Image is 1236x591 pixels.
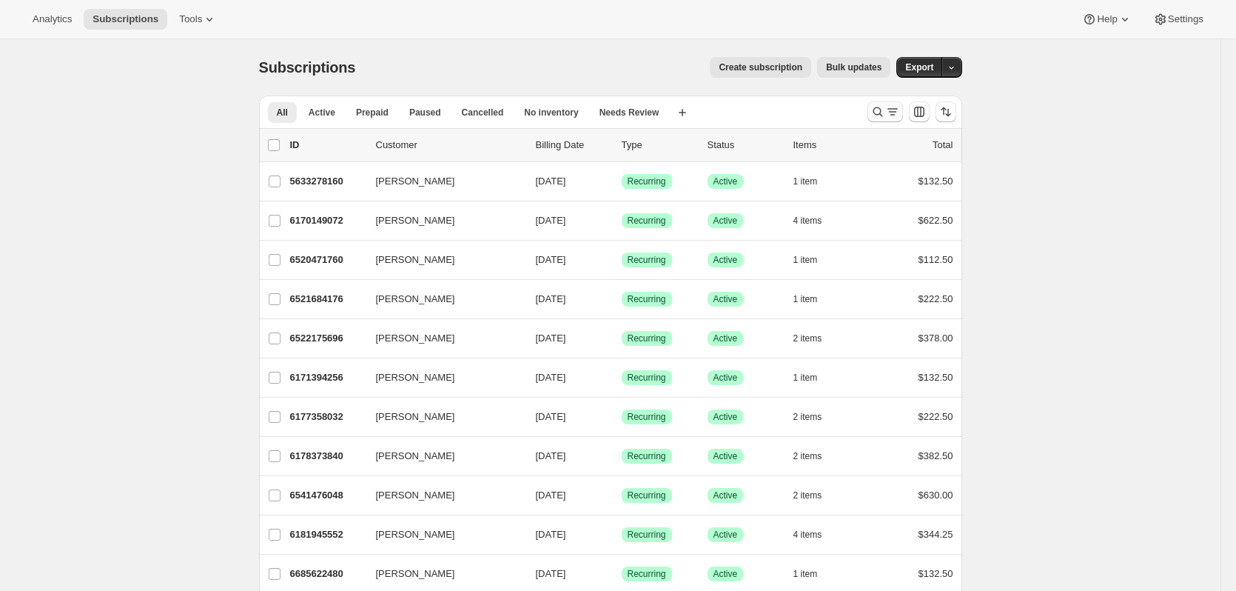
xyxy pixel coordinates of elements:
[367,444,515,468] button: [PERSON_NAME]
[628,450,666,462] span: Recurring
[179,13,202,25] span: Tools
[793,333,822,344] span: 2 items
[918,215,953,226] span: $622.50
[376,213,455,228] span: [PERSON_NAME]
[793,529,822,541] span: 4 items
[24,9,81,30] button: Analytics
[793,254,818,266] span: 1 item
[170,9,226,30] button: Tools
[793,176,818,187] span: 1 item
[290,289,953,310] div: 6521684176[PERSON_NAME][DATE]SuccessRecurringSuccessActive1 item$222.50
[290,250,953,270] div: 6520471760[PERSON_NAME][DATE]SuccessRecurringSuccessActive1 item$112.50
[713,215,738,227] span: Active
[918,568,953,579] span: $132.50
[867,101,903,122] button: Search and filter results
[367,562,515,586] button: [PERSON_NAME]
[599,107,659,118] span: Needs Review
[409,107,441,118] span: Paused
[1168,13,1203,25] span: Settings
[628,215,666,227] span: Recurring
[918,411,953,422] span: $222.50
[713,490,738,501] span: Active
[710,57,811,78] button: Create subscription
[793,446,839,467] button: 2 items
[628,293,666,305] span: Recurring
[905,61,933,73] span: Export
[376,567,455,581] span: [PERSON_NAME]
[628,254,666,266] span: Recurring
[628,490,666,501] span: Recurring
[918,333,953,344] span: $378.00
[713,293,738,305] span: Active
[290,370,364,385] p: 6171394256
[793,138,867,153] div: Items
[918,372,953,383] span: $132.50
[290,367,953,388] div: 6171394256[PERSON_NAME][DATE]SuccessRecurringSuccessActive1 item$132.50
[793,568,818,580] span: 1 item
[713,372,738,384] span: Active
[918,529,953,540] span: $344.25
[793,367,834,388] button: 1 item
[376,449,455,464] span: [PERSON_NAME]
[793,215,822,227] span: 4 items
[793,171,834,192] button: 1 item
[93,13,158,25] span: Subscriptions
[367,484,515,507] button: [PERSON_NAME]
[793,450,822,462] span: 2 items
[290,527,364,542] p: 6181945552
[628,568,666,580] span: Recurring
[793,524,839,545] button: 4 items
[290,449,364,464] p: 6178373840
[793,411,822,423] span: 2 items
[367,287,515,311] button: [PERSON_NAME]
[793,490,822,501] span: 2 items
[536,450,566,461] span: [DATE]
[536,529,566,540] span: [DATE]
[817,57,890,78] button: Bulk updates
[290,138,953,153] div: IDCustomerBilling DateTypeStatusItemsTotal
[290,564,953,584] div: 6685622480[PERSON_NAME][DATE]SuccessRecurringSuccessActive1 item$132.50
[84,9,167,30] button: Subscriptions
[713,254,738,266] span: Active
[367,248,515,272] button: [PERSON_NAME]
[290,171,953,192] div: 5633278160[PERSON_NAME][DATE]SuccessRecurringSuccessActive1 item$132.50
[376,174,455,189] span: [PERSON_NAME]
[376,410,455,424] span: [PERSON_NAME]
[793,328,839,349] button: 2 items
[628,411,666,423] span: Recurring
[290,485,953,506] div: 6541476048[PERSON_NAME][DATE]SuccessRecurringSuccessActive2 items$630.00
[290,253,364,267] p: 6520471760
[918,490,953,501] span: $630.00
[909,101,930,122] button: Customize table column order and visibility
[290,410,364,424] p: 6177358032
[708,138,782,153] p: Status
[367,366,515,390] button: [PERSON_NAME]
[536,333,566,344] span: [DATE]
[536,215,566,226] span: [DATE]
[713,176,738,187] span: Active
[376,527,455,542] span: [PERSON_NAME]
[536,568,566,579] span: [DATE]
[367,327,515,350] button: [PERSON_NAME]
[918,450,953,461] span: $382.50
[536,293,566,304] span: [DATE]
[356,107,389,118] span: Prepaid
[376,292,455,307] span: [PERSON_NAME]
[376,138,524,153] p: Customer
[290,138,364,153] p: ID
[290,292,364,307] p: 6521684176
[628,176,666,187] span: Recurring
[713,333,738,344] span: Active
[793,407,839,427] button: 2 items
[713,568,738,580] span: Active
[713,450,738,462] span: Active
[376,331,455,346] span: [PERSON_NAME]
[622,138,696,153] div: Type
[936,101,956,122] button: Sort the results
[290,488,364,503] p: 6541476048
[290,407,953,427] div: 6177358032[PERSON_NAME][DATE]SuccessRecurringSuccessActive2 items$222.50
[628,529,666,541] span: Recurring
[719,61,802,73] span: Create subscription
[259,59,356,76] span: Subscriptions
[918,293,953,304] span: $222.50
